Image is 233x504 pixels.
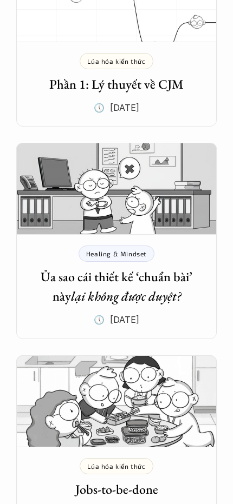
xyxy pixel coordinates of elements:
p: Healing & Mindset [86,250,147,257]
h5: Ủa sao cái thiết kế ‘chuẩn bài’ này [33,267,200,306]
p: Lúa hóa kiến thức [87,57,145,65]
h5: Phần 1: Lý thuyết về CJM [33,75,200,94]
h5: Jobs-to-be-done [33,480,200,499]
em: lại không được duyệt? [71,288,181,304]
a: Healing & MindsetỦa sao cái thiết kế ‘chuẩn bài’ nàylại không được duyệt?🕔 [DATE] [16,143,217,339]
p: 🕔 [DATE] [94,311,139,328]
p: 🕔 [DATE] [94,100,139,116]
p: Lúa hóa kiến thức [87,462,145,470]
